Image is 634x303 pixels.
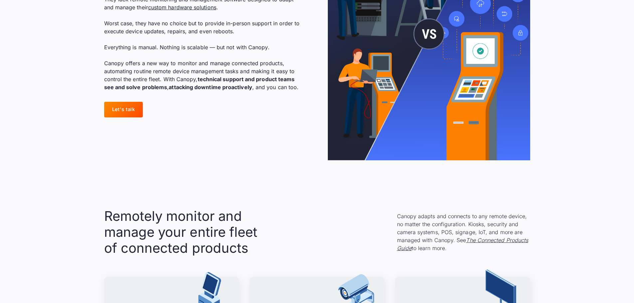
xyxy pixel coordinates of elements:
a: custom hardware solutions [148,4,216,11]
p: Canopy adapts and connects to any remote device, no matter the configuration. Kiosks, security an... [397,212,530,252]
a: Let's talk [104,102,143,117]
strong: technical support and product teams see and solve problems [104,76,295,90]
h2: Remotely monitor and manage your entire fleet of connected products [104,208,264,256]
strong: attacking downtime proactively [169,84,252,90]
